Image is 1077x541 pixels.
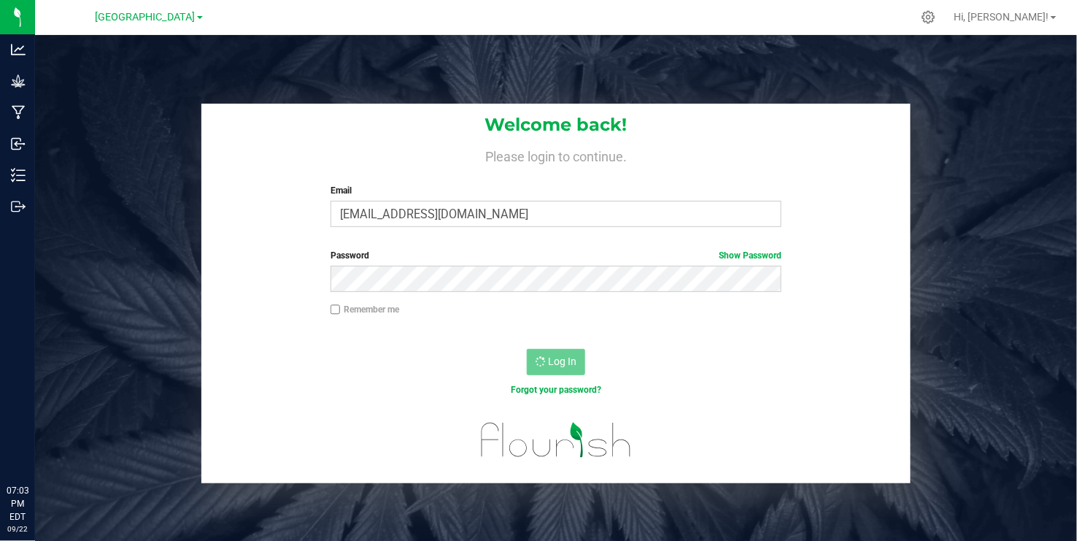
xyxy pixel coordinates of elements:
[11,199,26,214] inline-svg: Outbound
[11,168,26,183] inline-svg: Inventory
[468,412,645,469] img: flourish_logo.svg
[331,250,369,261] span: Password
[719,250,781,261] a: Show Password
[527,349,585,375] button: Log In
[201,146,911,164] h4: Please login to continue.
[331,303,399,316] label: Remember me
[96,11,196,23] span: [GEOGRAPHIC_DATA]
[331,304,341,315] input: Remember me
[7,484,28,523] p: 07:03 PM EDT
[954,11,1049,23] span: Hi, [PERSON_NAME]!
[11,74,26,88] inline-svg: Grow
[11,137,26,151] inline-svg: Inbound
[11,42,26,57] inline-svg: Analytics
[511,385,601,395] a: Forgot your password?
[548,356,576,367] span: Log In
[331,184,781,197] label: Email
[7,523,28,534] p: 09/22
[919,10,938,24] div: Manage settings
[201,115,911,134] h1: Welcome back!
[11,105,26,120] inline-svg: Manufacturing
